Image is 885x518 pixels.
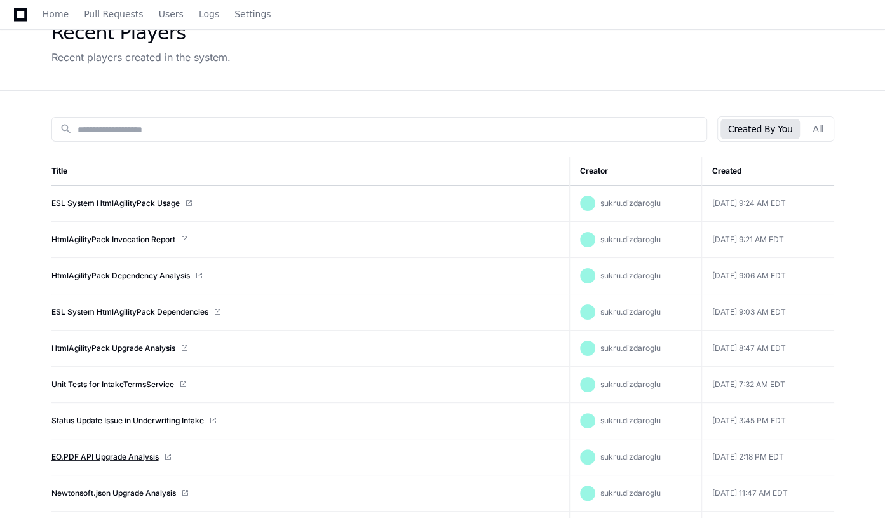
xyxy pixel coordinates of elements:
[570,157,702,186] th: Creator
[51,50,231,65] div: Recent players created in the system.
[159,10,184,18] span: Users
[805,119,830,139] button: All
[600,198,661,208] span: sukru.dizdaroglu
[234,10,271,18] span: Settings
[702,475,834,512] td: [DATE] 11:47 AM EDT
[51,488,176,498] a: Newtonsoft.json Upgrade Analysis
[51,157,570,186] th: Title
[600,235,661,244] span: sukru.dizdaroglu
[600,452,661,461] span: sukru.dizdaroglu
[702,403,834,439] td: [DATE] 3:45 PM EDT
[702,186,834,222] td: [DATE] 9:24 AM EDT
[702,439,834,475] td: [DATE] 2:18 PM EDT
[60,123,72,135] mat-icon: search
[51,379,174,390] a: Unit Tests for IntakeTermsService
[702,157,834,186] th: Created
[702,222,834,258] td: [DATE] 9:21 AM EDT
[600,343,661,353] span: sukru.dizdaroglu
[702,258,834,294] td: [DATE] 9:06 AM EDT
[51,271,190,281] a: HtmlAgilityPack Dependency Analysis
[702,367,834,403] td: [DATE] 7:32 AM EDT
[720,119,800,139] button: Created By You
[51,452,159,462] a: EO.PDF API Upgrade Analysis
[199,10,219,18] span: Logs
[600,416,661,425] span: sukru.dizdaroglu
[84,10,143,18] span: Pull Requests
[600,488,661,498] span: sukru.dizdaroglu
[600,271,661,280] span: sukru.dizdaroglu
[702,294,834,331] td: [DATE] 9:03 AM EDT
[51,416,204,426] a: Status Update Issue in Underwriting Intake
[51,343,175,353] a: HtmlAgilityPack Upgrade Analysis
[51,22,231,44] div: Recent Players
[51,235,175,245] a: HtmlAgilityPack Invocation Report
[600,379,661,389] span: sukru.dizdaroglu
[600,307,661,317] span: sukru.dizdaroglu
[43,10,69,18] span: Home
[51,307,208,317] a: ESL System HtmlAgilityPack Dependencies
[51,198,180,208] a: ESL System HtmlAgilityPack Usage
[702,331,834,367] td: [DATE] 8:47 AM EDT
